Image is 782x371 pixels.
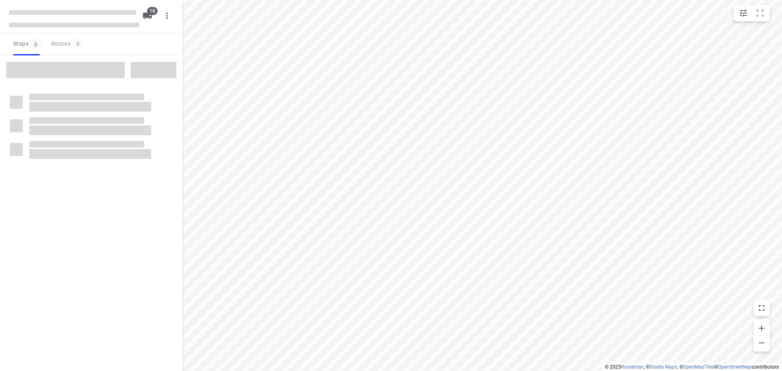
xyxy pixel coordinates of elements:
[683,364,714,370] a: OpenMapTiles
[605,364,779,370] li: © 2025 , © , © © contributors
[718,364,752,370] a: OpenStreetMap
[650,364,677,370] a: Stadia Maps
[735,5,751,21] button: Map settings
[621,364,644,370] a: Routetitan
[734,5,770,21] div: small contained button group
